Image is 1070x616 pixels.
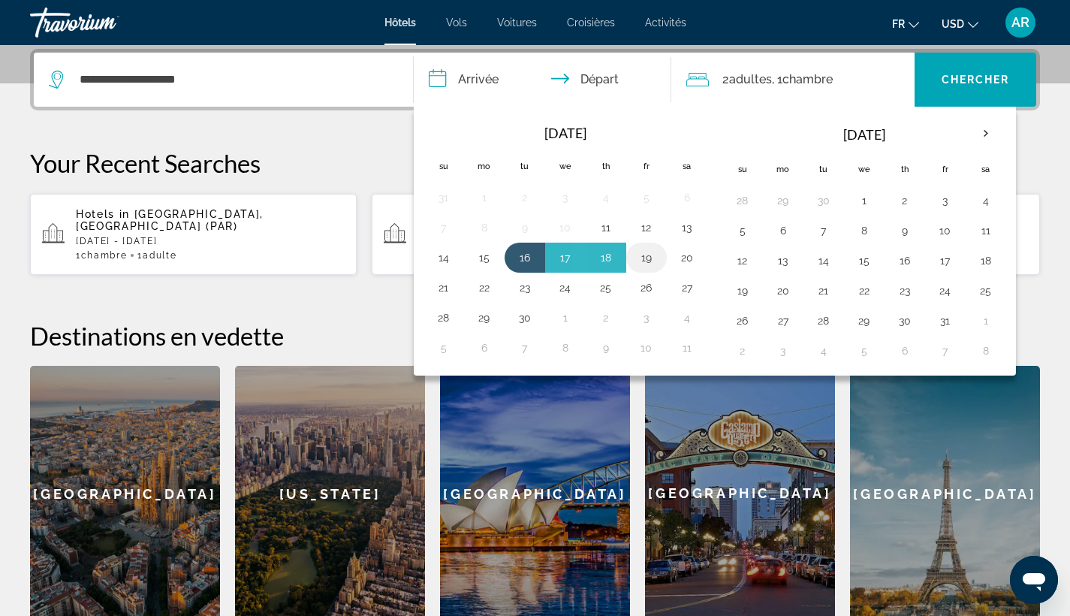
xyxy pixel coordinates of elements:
span: AR [1011,15,1029,30]
button: Day 22 [852,280,876,301]
button: Day 19 [634,247,659,268]
button: Day 26 [731,310,755,331]
button: Day 23 [513,277,537,298]
button: Day 14 [432,247,456,268]
button: Day 8 [974,340,998,361]
button: Day 6 [675,187,699,208]
button: Change currency [942,13,978,35]
button: Day 24 [553,277,577,298]
span: 2 [722,69,772,90]
button: Day 8 [553,337,577,358]
button: Day 7 [432,217,456,238]
button: Day 5 [852,340,876,361]
button: Day 29 [852,310,876,331]
span: [GEOGRAPHIC_DATA], [GEOGRAPHIC_DATA] (PAR) [76,208,264,232]
button: Day 3 [933,190,957,211]
button: Day 30 [513,307,537,328]
button: Day 7 [812,220,836,241]
button: Day 31 [432,187,456,208]
span: USD [942,18,964,30]
span: Adultes [729,72,772,86]
button: Day 11 [974,220,998,241]
button: Day 13 [771,250,795,271]
button: Day 11 [594,217,618,238]
button: Day 27 [675,277,699,298]
button: Day 12 [634,217,659,238]
button: Day 26 [634,277,659,298]
button: Day 28 [432,307,456,328]
button: Day 18 [594,247,618,268]
button: Day 1 [553,307,577,328]
button: Day 25 [974,280,998,301]
button: Day 4 [594,187,618,208]
span: 1 [76,250,127,261]
button: Day 31 [933,310,957,331]
button: Day 1 [974,310,998,331]
button: Day 6 [771,220,795,241]
button: Day 10 [933,220,957,241]
button: Check in and out dates [414,53,672,107]
button: Day 5 [432,337,456,358]
button: Day 19 [731,280,755,301]
button: Day 3 [771,340,795,361]
span: Croisières [567,17,615,29]
button: Day 15 [472,247,496,268]
button: Day 16 [893,250,917,271]
button: Day 21 [432,277,456,298]
span: Chambre [81,250,128,261]
button: Day 3 [553,187,577,208]
button: Day 28 [731,190,755,211]
button: Day 18 [974,250,998,271]
button: Day 9 [513,217,537,238]
a: Hôtels [384,17,416,29]
div: Search widget [34,53,1036,107]
button: Day 6 [472,337,496,358]
h2: Destinations en vedette [30,321,1040,351]
a: Vols [446,17,467,29]
button: Day 9 [893,220,917,241]
span: Chambre [782,72,833,86]
button: Day 7 [933,340,957,361]
button: Day 30 [812,190,836,211]
button: Day 2 [594,307,618,328]
button: Day 4 [675,307,699,328]
button: Change language [892,13,919,35]
button: Next month [966,116,1006,151]
button: Day 20 [675,247,699,268]
button: Day 2 [893,190,917,211]
button: Day 13 [675,217,699,238]
a: Voitures [497,17,537,29]
button: Day 17 [553,247,577,268]
button: Day 2 [731,340,755,361]
button: Day 4 [812,340,836,361]
button: Day 29 [771,190,795,211]
button: Chercher [915,53,1036,107]
span: Chercher [942,74,1010,86]
button: Day 30 [893,310,917,331]
a: Activités [645,17,686,29]
th: [DATE] [763,116,966,152]
th: [DATE] [464,116,667,149]
button: Day 8 [852,220,876,241]
button: Day 12 [731,250,755,271]
button: Day 20 [771,280,795,301]
span: fr [892,18,905,30]
button: Day 15 [852,250,876,271]
iframe: Bouton de lancement de la fenêtre de messagerie [1010,556,1058,604]
button: Day 5 [634,187,659,208]
button: Day 5 [731,220,755,241]
p: Your Recent Searches [30,148,1040,178]
span: 1 [137,250,176,261]
button: Day 16 [513,247,537,268]
button: Day 7 [513,337,537,358]
button: Day 8 [472,217,496,238]
button: User Menu [1001,7,1040,38]
span: Adulte [143,250,176,261]
button: Day 22 [472,277,496,298]
button: Day 25 [594,277,618,298]
button: Day 17 [933,250,957,271]
button: Travelers: 2 adults, 0 children [671,53,915,107]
